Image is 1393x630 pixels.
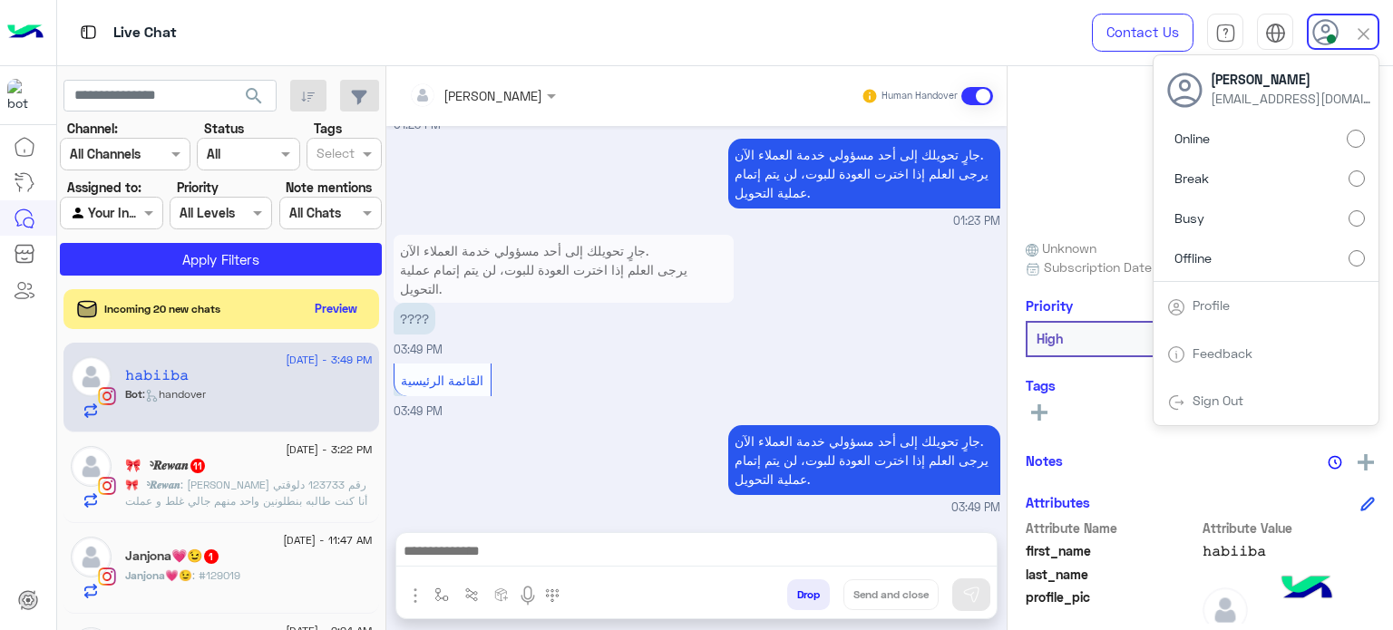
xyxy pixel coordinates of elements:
img: hulul-logo.png [1275,557,1339,621]
p: Live Chat [113,21,177,45]
img: send attachment [404,585,426,606]
small: Human Handover [882,89,958,103]
span: 03:49 PM [394,404,443,418]
span: Janjona💗😉 [125,568,192,582]
span: 01:23 PM [394,118,441,131]
img: send message [962,586,980,604]
label: Status [204,119,244,138]
img: notes [1328,455,1342,470]
img: Logo [7,14,44,52]
span: [EMAIL_ADDRESS][DOMAIN_NAME] [1211,89,1374,108]
h5: 𝚑𝚊𝚋𝚒𝚒𝚋𝚊 [125,368,189,383]
h5: 🎀᭡𝑹𝒆𝒘𝒂𝒏 [125,458,207,473]
label: Assigned to: [67,178,141,197]
img: tab [1167,298,1185,316]
span: Busy [1174,208,1204,228]
button: Drop [787,579,830,610]
img: close [1353,24,1374,44]
button: Trigger scenario [457,579,487,609]
span: Attribute Name [1026,519,1199,538]
h5: Janjona💗😉 [125,548,220,564]
img: defaultAdmin.png [71,356,112,397]
img: defaultAdmin.png [71,446,112,487]
a: Feedback [1193,345,1252,361]
span: : handover [142,387,206,401]
span: [DATE] - 11:47 AM [283,532,372,548]
a: tab [1207,14,1243,52]
span: Break [1174,169,1209,188]
img: defaultAdmin.png [71,537,112,577]
a: Profile [1193,297,1230,313]
span: القائمة الرئيسية [401,373,483,388]
span: Bot [125,387,142,401]
span: Offline [1174,248,1212,267]
span: Subscription Date : [DATE] [1044,257,1201,276]
span: search [243,85,265,107]
button: select flow [427,579,457,609]
span: first_name [1026,541,1199,560]
input: Offline [1349,250,1365,267]
img: tab [1265,23,1286,44]
img: send voice note [517,585,539,606]
img: tab [77,21,100,44]
img: Instagram [98,477,116,495]
span: 03:49 PM [951,499,1000,517]
img: tab [1167,393,1185,412]
button: Preview [307,296,365,322]
span: profile_pic [1026,587,1199,629]
img: make a call [545,588,560,603]
span: last_name [1026,565,1199,584]
a: Contact Us [1092,14,1193,52]
span: Unknown [1026,238,1096,257]
span: 11 [190,459,205,473]
p: 6/9/2025, 3:49 PM [728,425,1000,495]
span: [DATE] - 3:22 PM [286,441,372,458]
h6: Priority [1026,297,1073,314]
h6: Attributes [1026,494,1090,510]
img: select flow [434,587,449,602]
input: Break [1349,170,1365,187]
input: Online [1347,130,1365,148]
p: 6/9/2025, 1:23 PM [728,139,1000,208]
span: Incoming 20 new chats [104,301,220,317]
p: 6/9/2025, 3:49 PM [394,303,435,334]
p: 6/9/2025, 3:49 PM [394,235,734,305]
span: [DATE] - 3:49 PM [286,352,372,368]
img: 919860931428189 [7,79,40,111]
span: #129019 [192,568,240,582]
img: Trigger scenario [464,587,479,602]
span: 03:49 PM [394,343,443,356]
img: create order [494,587,509,602]
span: 🎀᭡𝑹𝒆𝒘𝒂𝒏 [125,478,180,491]
img: Instagram [98,387,116,405]
span: Online [1174,129,1210,148]
a: Sign Out [1193,393,1243,408]
span: [PERSON_NAME] [1211,70,1374,89]
img: Instagram [98,567,116,586]
span: 1 [204,549,219,564]
span: Attribute Value [1203,519,1376,538]
img: add [1358,454,1374,470]
img: tab [1215,23,1236,44]
span: 𝚑𝚊𝚋𝚒𝚒𝚋𝚊 [1203,541,1376,560]
button: search [232,80,277,119]
label: Priority [177,178,219,197]
button: Apply Filters [60,243,382,276]
button: Send and close [843,579,939,610]
img: tab [1167,345,1185,363]
span: 01:23 PM [953,213,1000,230]
label: Note mentions [286,178,372,197]
h6: Tags [1026,377,1375,393]
div: Select [314,143,355,167]
input: Busy [1349,210,1365,227]
button: create order [487,579,517,609]
label: Tags [314,119,342,138]
label: Channel: [67,119,118,138]
h6: Notes [1026,452,1063,469]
